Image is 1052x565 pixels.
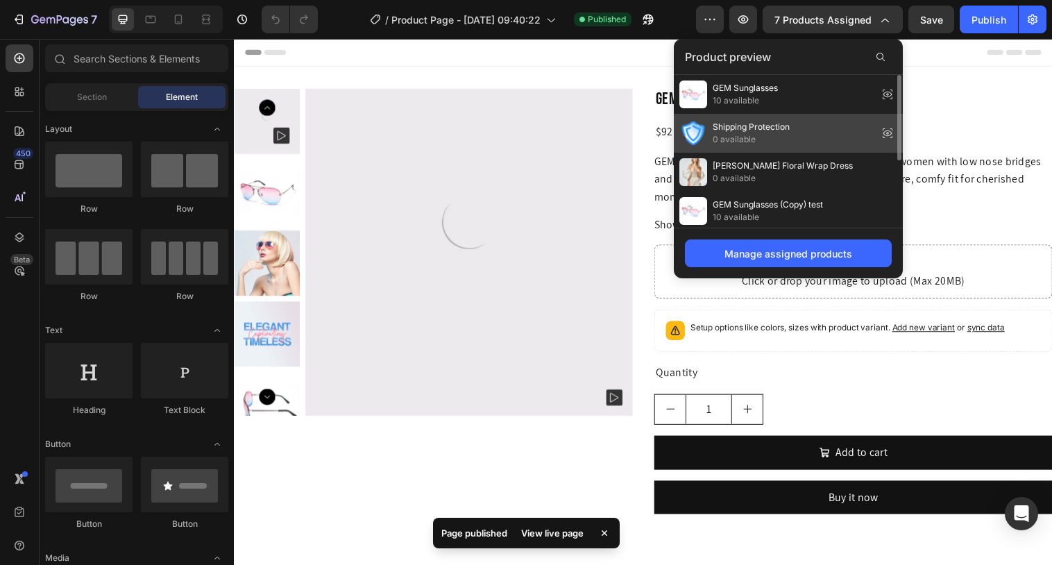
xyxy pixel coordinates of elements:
div: 450 [13,148,33,159]
span: Published [588,13,626,26]
div: Button [45,518,133,530]
div: Row [141,290,228,303]
div: Manage assigned products [724,246,852,261]
div: Button [141,518,228,530]
span: GEM Sunglasses (Copy) test [713,199,823,211]
span: Show more [427,180,482,199]
p: Page published [441,526,507,540]
div: Open Intercom Messenger [1005,497,1038,530]
span: [PERSON_NAME] Floral Wrap Dress [713,160,853,172]
span: Shipping Protection [713,121,790,133]
div: Undo/Redo [262,6,318,33]
p: Setup options like colors, sizes with product variant. [464,287,784,301]
img: preview-img [679,158,707,186]
div: Row [141,203,228,215]
button: increment [507,362,538,392]
button: 7 products assigned [763,6,903,33]
span: Section [77,91,107,103]
span: Add new variant [670,289,733,299]
div: Buy it now [605,458,656,476]
span: Text [45,324,62,337]
span: Element [166,91,198,103]
span: Toggle open [206,118,228,140]
button: 7 [6,6,103,33]
input: quantity [459,362,507,392]
div: $92 [427,85,448,106]
span: 10 available [713,94,778,107]
button: decrement [428,362,459,392]
span: 10 available [713,211,823,224]
div: Beta [10,254,33,265]
span: 0 available [713,172,853,185]
h2: GEM Sunglasses [427,51,833,74]
div: View live page [513,523,592,543]
button: Show more [427,180,833,199]
div: Text Block [141,404,228,416]
button: Add to cart [427,404,833,439]
span: Product preview [685,49,771,65]
span: or [733,289,784,299]
div: Heading [45,404,133,416]
img: preview-img [679,81,707,108]
span: sync data [746,289,784,299]
button: Save [908,6,954,33]
div: Publish [972,12,1006,27]
input: Search Sections & Elements [45,44,228,72]
img: preview-img [679,197,707,225]
img: preview-img [679,119,707,147]
iframe: Design area [234,39,1052,565]
span: Product Page - [DATE] 09:40:22 [391,12,541,27]
div: $150 [453,85,479,106]
span: / [385,12,389,27]
div: Row [45,203,133,215]
span: Button [45,438,71,450]
p: 7 [91,11,97,28]
button: Publish [960,6,1018,33]
span: 0 available [713,133,790,146]
span: Layout [45,123,72,135]
span: GEM Sunglasses [713,82,778,94]
p: GEM sunglasses: Oversized, metal details. Ideal for women with low nose bridges and prominent che... [427,117,822,167]
div: Quantity [427,330,833,351]
div: Click or drop your image to upload (Max 20MB) [517,238,744,256]
div: Row [45,290,133,303]
span: Save [920,14,943,26]
div: Add to cart [612,412,665,430]
button: Buy it now [427,450,833,484]
span: Media [45,552,69,564]
span: 7 products assigned [774,12,872,27]
span: Toggle open [206,433,228,455]
span: Toggle open [206,319,228,341]
button: Manage assigned products [685,239,892,267]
